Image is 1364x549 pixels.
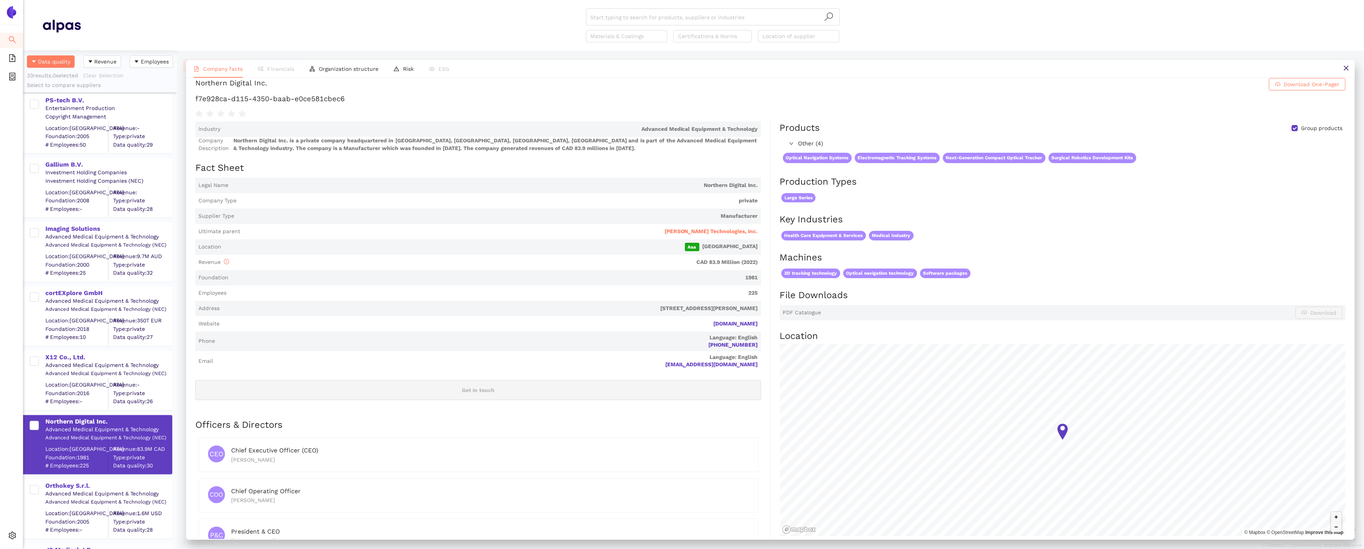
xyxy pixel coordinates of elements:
div: Advanced Medical Equipment & Technology [45,490,172,498]
span: Data quality: 29 [113,141,172,149]
span: 33 results, 0 selected [27,72,78,78]
div: Northern Digital Inc. [45,417,172,426]
span: Address [198,305,220,312]
span: private [240,197,758,205]
span: Data quality: 30 [113,462,172,470]
div: Imaging Solutions [45,225,172,233]
span: caret-down [31,59,37,65]
span: Optical Navigation Systems [783,153,852,163]
div: Copyright Management [45,113,172,121]
span: Risk [403,66,414,72]
span: Organization structure [319,66,378,72]
div: Advanced Medical Equipment & Technology [45,426,172,434]
span: Company Description [198,137,230,152]
span: Type: private [113,133,172,140]
div: Products [780,122,820,135]
span: eye [429,66,435,72]
span: search [8,33,16,48]
span: star [195,110,203,118]
div: Gallium B.V. [45,160,172,169]
button: Zoom in [1331,512,1341,522]
span: container [8,70,16,85]
div: Entertainment Production [45,105,172,112]
div: Advanced Medical Equipment & Technology [45,362,172,369]
span: Foundation: 2005 [45,518,108,526]
div: Revenue: - [113,381,172,389]
span: Foundation [198,274,228,282]
span: Foundation: 2016 [45,389,108,397]
div: Orthokey S.r.l. [45,482,172,490]
h2: Officers & Directors [195,419,761,432]
h2: File Downloads [780,289,1346,302]
span: Legal Name [198,182,228,189]
span: Supplier Type [198,212,234,220]
h2: Machines [780,251,1346,264]
span: Surgical Robotics Development Kits [1049,153,1136,163]
span: # Employees: - [45,526,108,534]
span: Type: private [113,261,172,269]
div: Location: [GEOGRAPHIC_DATA] [45,189,108,196]
h2: Location [780,330,1346,343]
div: Revenue: 350T EUR [113,317,172,325]
a: Mapbox logo [782,525,816,534]
span: President & CEO [231,528,280,535]
span: Employees [198,289,227,297]
span: file-text [194,66,199,72]
span: Type: private [113,518,172,526]
span: [PERSON_NAME] Technologies, Inc. [665,228,758,235]
h2: Key Industries [780,213,1346,226]
div: [PERSON_NAME] [231,496,749,504]
div: Investment Holding Companies [45,169,172,177]
span: Website [198,320,220,328]
span: 1981 [231,274,758,282]
span: Electromagnetic Tracking Systems [855,153,940,163]
span: Download One-Pager [1284,80,1339,88]
span: Foundation: 2000 [45,261,108,269]
span: Email [198,357,213,365]
span: Group products [1298,125,1346,132]
h2: Production Types [780,175,1346,189]
span: warning [394,66,399,72]
div: Other (4) [780,138,1139,150]
p: Language: English [218,334,758,342]
div: Revenue: - [113,124,172,132]
span: Other (4) [798,139,1136,149]
div: Advanced Medical Equipment & Technology (NEC) [45,306,172,313]
div: Advanced Medical Equipment & Technology (NEC) [45,242,172,249]
span: cloud-download [1275,82,1281,88]
span: fund-view [258,66,263,72]
span: P&C [210,527,223,544]
span: Revenue [198,259,229,265]
div: Advanced Medical Equipment & Technology [45,297,172,305]
span: Next-Generation Compact Optical Tracker [943,153,1046,163]
span: Software packages [920,269,971,278]
span: # Employees: 10 [45,334,108,341]
span: 225 [230,289,758,297]
span: [GEOGRAPHIC_DATA] [224,243,758,251]
div: Location: [GEOGRAPHIC_DATA] [45,317,108,325]
div: Revenue: 9.7M AUD [113,253,172,260]
span: Data quality: 26 [113,398,172,405]
span: # Employees: 50 [45,141,108,149]
div: Northern Digital Inc. [195,78,267,90]
span: info-circle [224,259,229,264]
span: COO [210,487,223,502]
span: # Employees: - [45,205,108,213]
span: Optical navigation technology [843,269,917,278]
span: Company Type [198,197,236,205]
div: [PERSON_NAME] [231,536,749,545]
span: Manufacturer [237,212,758,220]
span: Ultimate parent [198,228,240,235]
div: Select to compare suppliers [27,82,173,89]
span: Northern Digital Inc. [231,182,758,189]
span: search [824,12,834,22]
span: star [238,110,246,118]
div: X12 Co., Ltd. [45,353,172,362]
span: Medical Industry [869,231,914,240]
span: Chief Executive Officer (CEO) [231,447,318,454]
span: Industry [198,125,220,133]
div: Revenue: [113,189,172,196]
span: [STREET_ADDRESS][PERSON_NAME] [223,305,758,312]
div: Advanced Medical Equipment & Technology [45,233,172,241]
span: Data quality: 28 [113,526,172,534]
